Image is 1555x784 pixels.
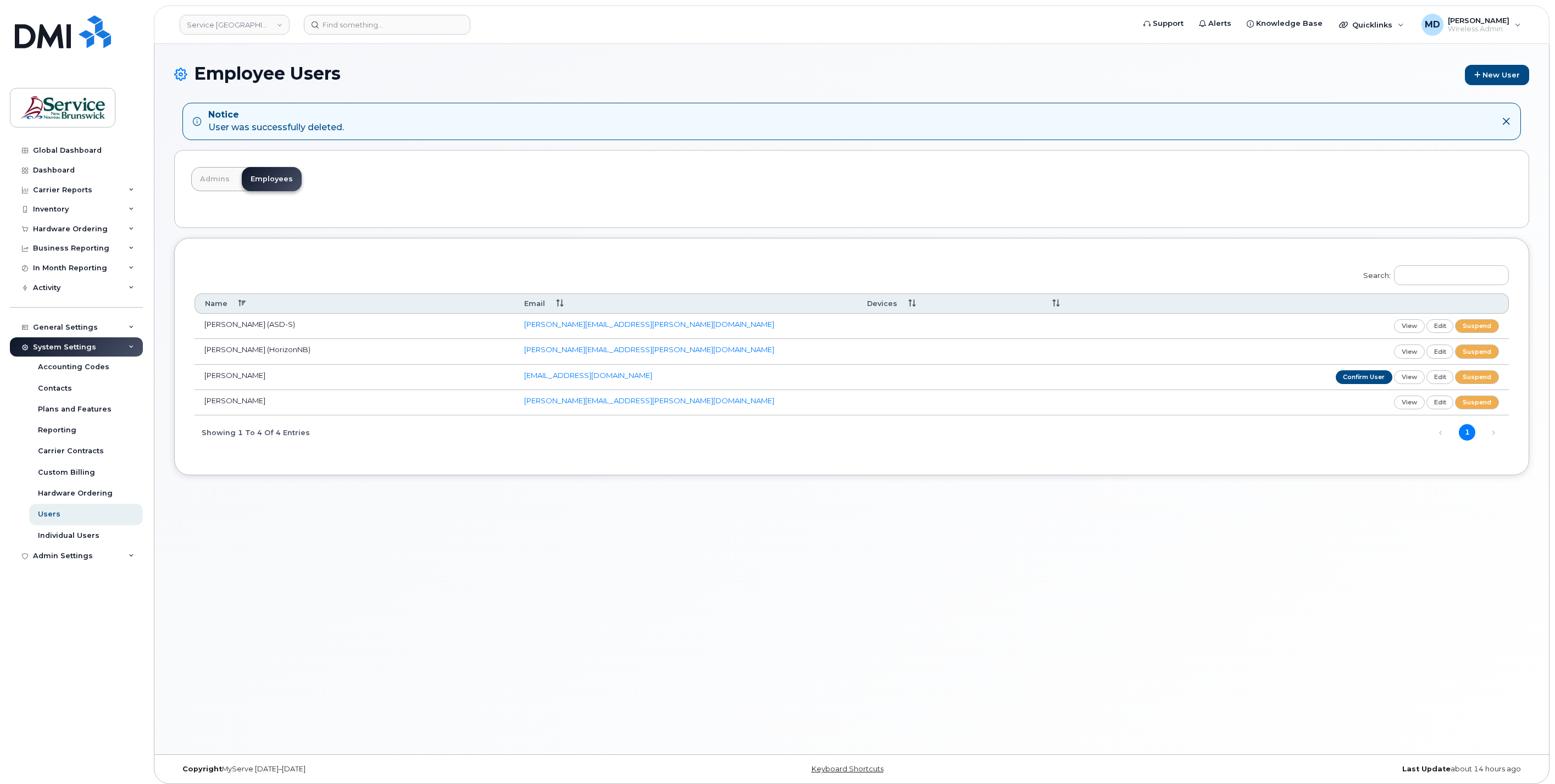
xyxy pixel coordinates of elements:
a: [PERSON_NAME][EMAIL_ADDRESS][PERSON_NAME][DOMAIN_NAME] [524,320,774,329]
div: Showing 1 to 4 of 4 entries [195,422,310,441]
div: User was successfully deleted. [208,109,344,134]
a: 1 [1459,424,1475,441]
a: view [1394,344,1425,358]
strong: Notice [208,109,344,121]
th: Name: activate to sort column descending [195,293,514,314]
a: suspend [1455,396,1499,409]
a: view [1394,370,1425,384]
strong: Last Update [1402,765,1451,773]
a: edit [1426,319,1454,333]
a: edit [1426,370,1454,384]
a: suspend [1455,370,1499,384]
h1: Employee Users [174,64,1529,85]
a: view [1394,396,1425,409]
a: Next [1485,425,1502,441]
a: Admins [191,167,238,191]
strong: Copyright [182,765,222,773]
a: Employees [242,167,302,191]
div: MyServe [DATE]–[DATE] [174,765,626,774]
div: about 14 hours ago [1078,765,1529,774]
td: [PERSON_NAME] [195,390,514,415]
input: Search: [1394,265,1509,285]
a: edit [1426,396,1454,409]
td: [PERSON_NAME] [195,365,514,390]
th: Email: activate to sort column ascending [514,293,857,314]
a: [PERSON_NAME][EMAIL_ADDRESS][PERSON_NAME][DOMAIN_NAME] [524,345,774,354]
a: [EMAIL_ADDRESS][DOMAIN_NAME] [524,371,652,380]
a: [PERSON_NAME][EMAIL_ADDRESS][PERSON_NAME][DOMAIN_NAME] [524,396,774,405]
th: Devices: activate to sort column ascending [857,293,1031,314]
td: [PERSON_NAME] (HorizonNB) [195,339,514,364]
a: Keyboard Shortcuts [812,765,884,773]
td: [PERSON_NAME] (ASD-S) [195,314,514,339]
a: confirm user [1336,370,1393,384]
a: suspend [1455,319,1499,333]
a: Previous [1432,425,1449,441]
th: : activate to sort column ascending [1031,293,1509,314]
a: edit [1426,344,1454,358]
a: New User [1465,65,1529,85]
a: view [1394,319,1425,333]
a: suspend [1455,344,1499,358]
label: Search: [1356,258,1509,289]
